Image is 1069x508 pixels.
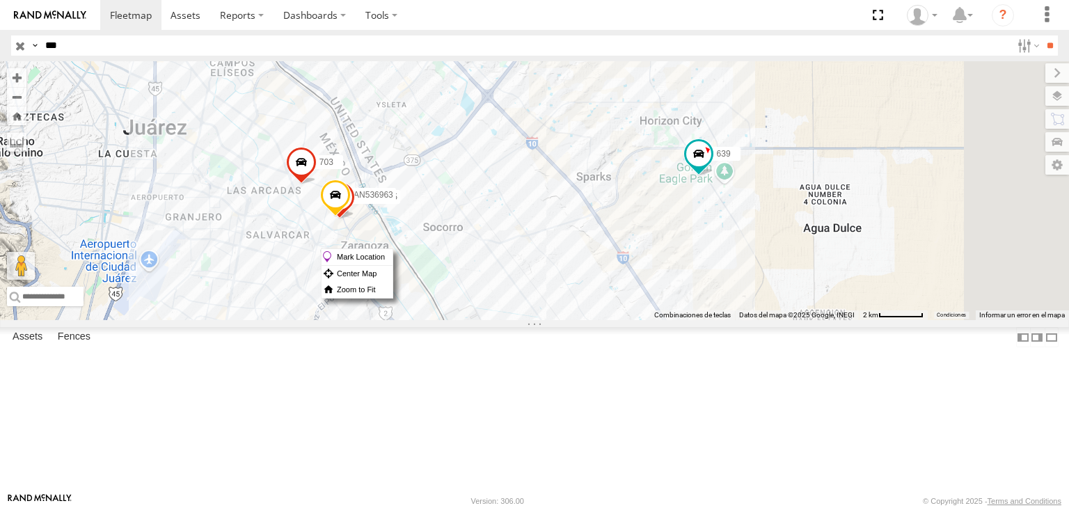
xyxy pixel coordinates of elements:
[923,497,1061,505] div: © Copyright 2025 -
[1030,327,1044,347] label: Dock Summary Table to the Right
[471,497,524,505] div: Version: 306.00
[358,192,397,202] span: AN536395
[1045,155,1069,175] label: Map Settings
[654,310,731,320] button: Combinaciones de teclas
[937,312,966,318] a: Condiciones (se abre en una nueva pestaña)
[322,266,393,282] label: Center Map
[6,328,49,347] label: Assets
[7,132,26,152] label: Measure
[902,5,942,26] div: Irving Rodriguez
[1012,35,1042,56] label: Search Filter Options
[979,311,1065,319] a: Informar un error en el mapa
[988,497,1061,505] a: Terms and Conditions
[1045,327,1059,347] label: Hide Summary Table
[322,249,393,265] label: Mark Location
[992,4,1014,26] i: ?
[1016,327,1030,347] label: Dock Summary Table to the Left
[51,328,97,347] label: Fences
[739,311,855,319] span: Datos del mapa ©2025 Google, INEGI
[354,190,393,200] span: AN536963
[8,494,72,508] a: Visit our Website
[319,158,333,168] span: 703
[863,311,878,319] span: 2 km
[7,106,26,125] button: Zoom Home
[322,282,393,298] label: Zoom to Fit
[29,35,40,56] label: Search Query
[7,252,35,280] button: Arrastra el hombrecito naranja al mapa para abrir Street View
[7,68,26,87] button: Zoom in
[859,310,928,320] button: Escala del mapa: 2 km por 61 píxeles
[7,87,26,106] button: Zoom out
[14,10,86,20] img: rand-logo.svg
[717,149,731,159] span: 639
